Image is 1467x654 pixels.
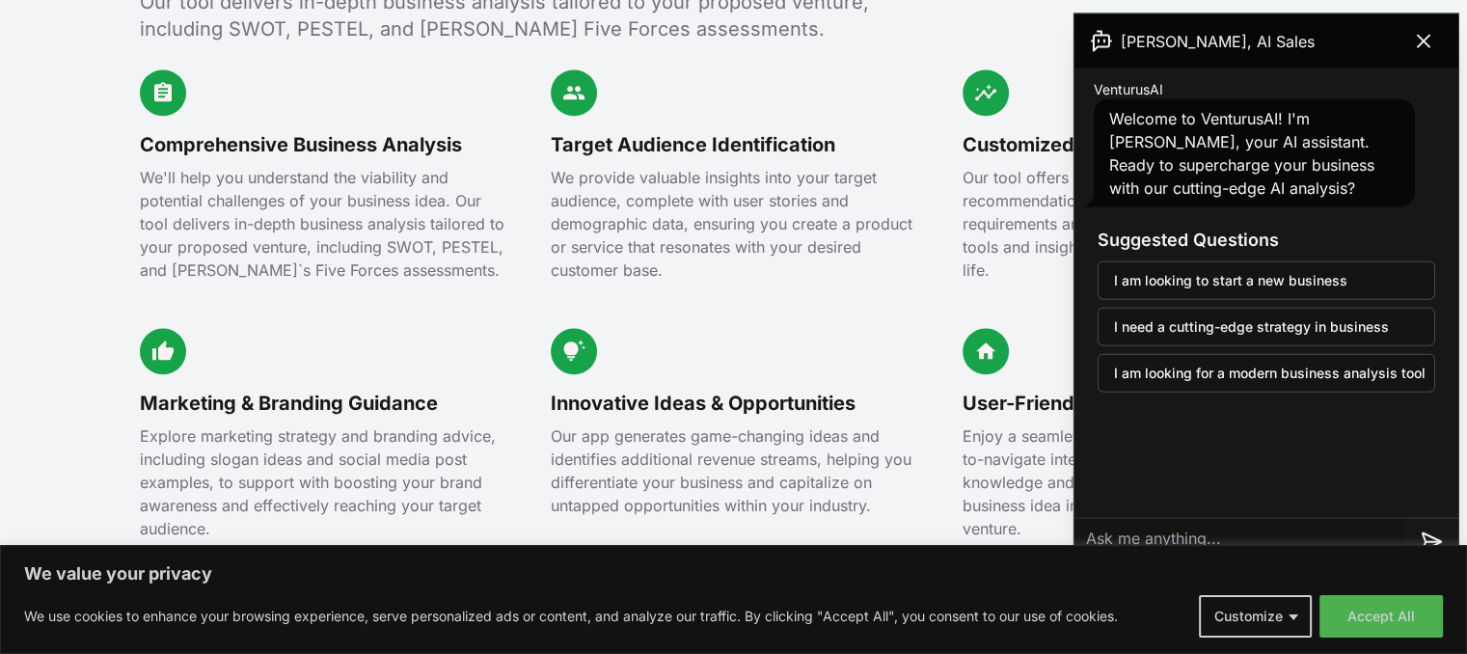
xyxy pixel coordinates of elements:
h3: Marketing & Branding Guidance [140,390,505,417]
h3: User-Friendly Interface [963,390,1328,417]
p: Explore marketing strategy and branding advice, including slogan ideas and social media post exam... [140,424,505,540]
h3: Suggested Questions [1098,227,1435,254]
p: We value your privacy [24,562,1443,586]
p: Our tool offers business strategy recommendations, framework suggestions, and requirements analys... [963,166,1328,282]
span: VenturusAI [1094,80,1163,99]
h3: Customized Business Strategies [963,131,1328,158]
h3: Comprehensive Business Analysis [140,131,505,158]
p: We provide valuable insights into your target audience, complete with user stories and demographi... [551,166,916,282]
h3: Target Audience Identification [551,131,916,158]
p: Our app generates game-changing ideas and identifies additional revenue streams, helping you diff... [551,424,916,517]
button: I need a cutting-edge strategy in business [1098,308,1435,346]
span: [PERSON_NAME], AI Sales [1121,30,1315,53]
button: Accept All [1319,595,1443,638]
h3: Innovative Ideas & Opportunities [551,390,916,417]
button: I am looking to start a new business [1098,261,1435,300]
button: I am looking for a modern business analysis tool [1098,354,1435,393]
p: Enjoy a seamless user experience with our easy-to-navigate interface, equipping you with the know... [963,424,1328,540]
p: We'll help you understand the viability and potential challenges of your business idea. Our tool ... [140,166,505,282]
span: Welcome to VenturusAI! I'm [PERSON_NAME], your AI assistant. Ready to supercharge your business w... [1109,109,1374,198]
button: Customize [1199,595,1312,638]
p: We use cookies to enhance your browsing experience, serve personalized ads or content, and analyz... [24,605,1118,628]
